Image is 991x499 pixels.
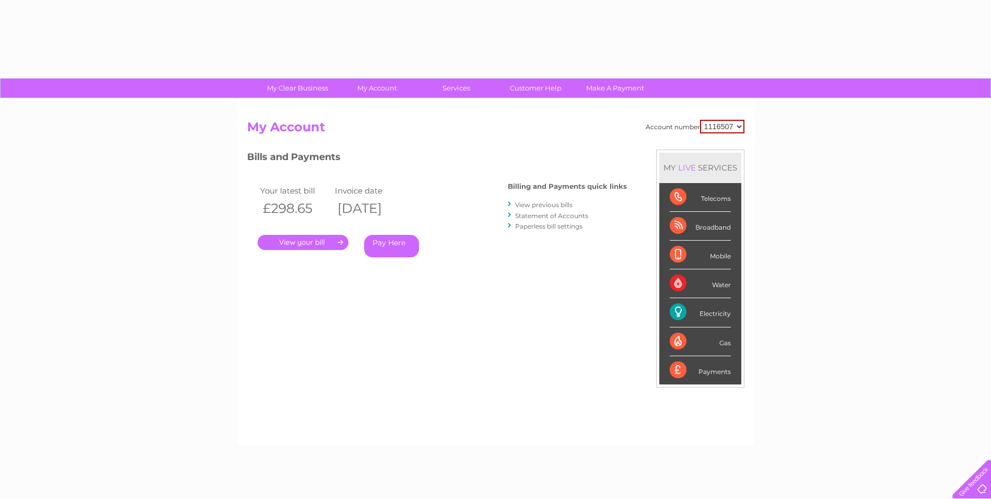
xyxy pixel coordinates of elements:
a: Make A Payment [572,78,658,98]
h3: Bills and Payments [247,150,627,168]
td: Your latest bill [258,184,333,198]
a: . [258,235,348,250]
div: Account number [646,120,744,133]
div: Mobile [670,241,731,269]
div: Electricity [670,298,731,327]
div: Gas [670,327,731,356]
div: Water [670,269,731,298]
div: Telecoms [670,183,731,212]
div: Payments [670,356,731,384]
div: Broadband [670,212,731,241]
a: My Account [334,78,420,98]
th: £298.65 [258,198,333,219]
a: Services [413,78,499,98]
th: [DATE] [332,198,407,219]
h4: Billing and Payments quick links [508,183,627,190]
a: View previous bills [515,201,573,209]
div: LIVE [676,163,698,173]
a: My Clear Business [254,78,341,98]
a: Customer Help [493,78,579,98]
a: Paperless bill settings [515,222,582,230]
h2: My Account [247,120,744,140]
div: MY SERVICES [659,153,741,183]
a: Statement of Accounts [515,212,588,220]
a: Pay Here [364,235,419,257]
td: Invoice date [332,184,407,198]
